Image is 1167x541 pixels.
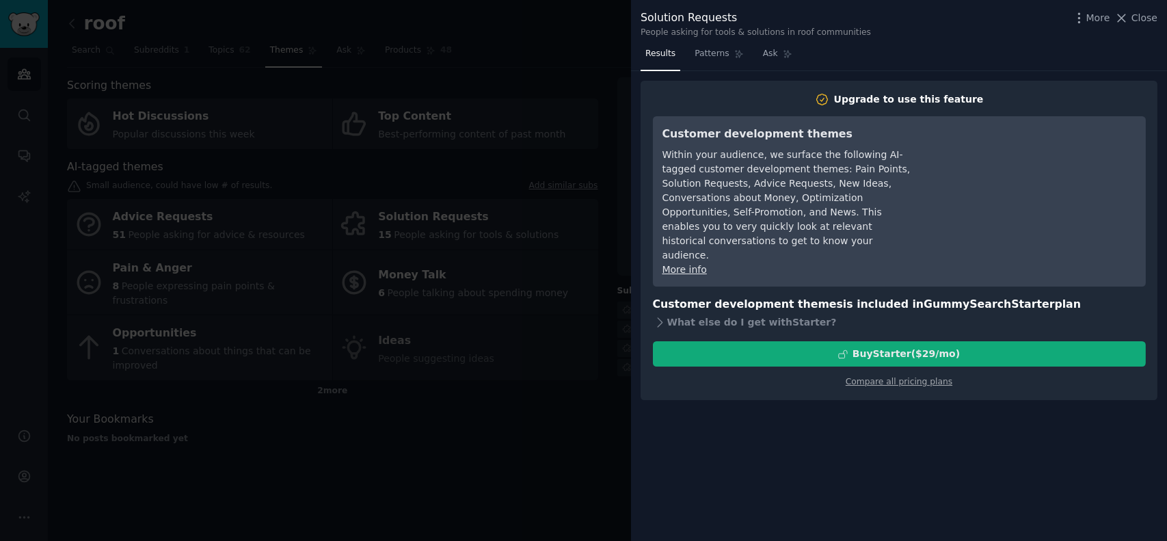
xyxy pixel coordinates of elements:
[846,377,952,386] a: Compare all pricing plans
[924,298,1054,311] span: GummySearch Starter
[653,313,1146,332] div: What else do I get with Starter ?
[641,27,871,39] div: People asking for tools & solutions in roof communities
[1131,11,1157,25] span: Close
[662,126,912,143] h3: Customer development themes
[662,264,707,275] a: More info
[834,92,984,107] div: Upgrade to use this feature
[931,126,1136,228] iframe: YouTube video player
[1114,11,1157,25] button: Close
[763,48,778,60] span: Ask
[641,43,680,71] a: Results
[695,48,729,60] span: Patterns
[645,48,675,60] span: Results
[853,347,960,361] div: Buy Starter ($ 29 /mo )
[653,341,1146,367] button: BuyStarter($29/mo)
[662,148,912,263] div: Within your audience, we surface the following AI-tagged customer development themes: Pain Points...
[1086,11,1110,25] span: More
[690,43,748,71] a: Patterns
[653,296,1146,313] h3: Customer development themes is included in plan
[641,10,871,27] div: Solution Requests
[758,43,797,71] a: Ask
[1072,11,1110,25] button: More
